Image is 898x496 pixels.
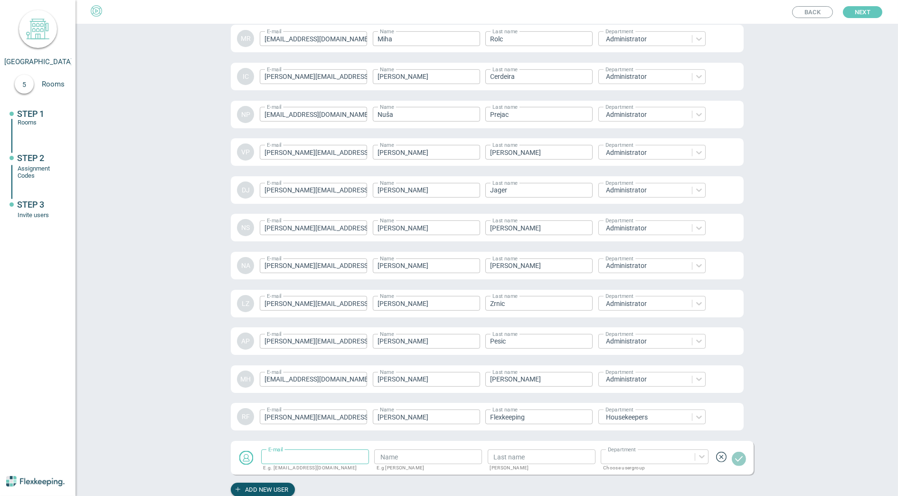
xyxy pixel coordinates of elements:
[237,257,254,274] div: NA
[237,295,254,312] div: LZ
[15,75,34,94] div: 5
[18,153,45,163] span: STEP 2
[18,109,45,119] span: STEP 1
[18,165,61,179] div: Assignment Codes
[237,106,254,123] div: NP
[377,466,475,470] p: E.g [PERSON_NAME]
[18,200,45,210] span: STEP 3
[843,6,882,18] button: Next
[237,219,254,236] div: NS
[18,211,61,219] div: Invite users
[603,466,702,470] p: Choose usergroup
[237,371,254,388] div: MH
[5,57,73,66] span: [GEOGRAPHIC_DATA]
[264,466,362,470] p: E.g. [EMAIL_ADDRESS][DOMAIN_NAME]
[237,68,254,85] div: IC
[18,119,61,126] div: Rooms
[237,333,254,350] div: AP
[237,408,254,425] div: RF
[237,181,254,199] div: DJ
[490,466,589,470] p: [PERSON_NAME]
[237,30,254,47] div: MR
[855,6,870,18] span: Next
[792,6,833,18] button: Back
[42,80,75,88] span: Rooms
[237,143,254,161] div: VP
[804,7,821,18] span: Back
